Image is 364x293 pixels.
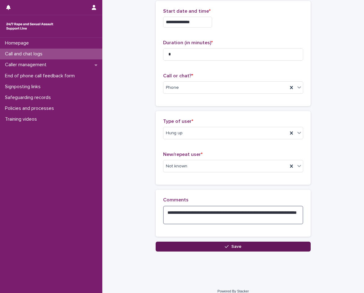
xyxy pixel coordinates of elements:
[163,9,211,14] span: Start date and time
[163,197,189,202] span: Comments
[217,289,249,293] a: Powered By Stacker
[231,244,242,249] span: Save
[163,119,193,124] span: Type of user
[2,40,34,46] p: Homepage
[163,73,193,78] span: Call or chat?
[156,242,311,252] button: Save
[163,40,213,45] span: Duration (in minutes)
[166,130,183,136] span: Hung up
[166,84,179,91] span: Phone
[166,163,187,170] span: Not known
[163,152,202,157] span: New/repeat user
[2,84,46,90] p: Signposting links
[2,116,42,122] p: Training videos
[2,51,47,57] p: Call and chat logs
[2,62,51,68] p: Caller management
[2,73,80,79] p: End of phone call feedback form
[5,20,55,32] img: rhQMoQhaT3yELyF149Cw
[2,106,59,111] p: Policies and processes
[2,95,56,101] p: Safeguarding records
